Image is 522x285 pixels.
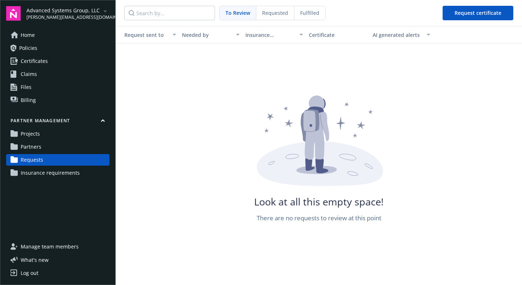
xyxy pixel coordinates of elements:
span: [PERSON_NAME][EMAIL_ADDRESS][DOMAIN_NAME] [26,14,101,21]
span: Billing [21,94,36,106]
button: AI generated alerts [370,26,433,43]
div: Request sent to [119,31,168,39]
div: Log out [21,267,38,279]
span: Policies [19,42,37,54]
span: Manage team members [21,241,79,252]
a: Insurance requirements [6,167,109,179]
div: AI generated alerts [373,31,422,39]
span: What ' s new [21,256,49,264]
span: Partners [21,141,41,153]
a: Manage team members [6,241,109,252]
button: Needed by [179,26,243,43]
a: Certificates [6,55,109,67]
span: Requests [21,154,43,166]
span: Fulfilled [300,9,319,17]
button: Partner management [6,118,109,127]
div: Toggle SortBy [119,31,168,39]
span: Insurance requirements [21,167,80,179]
a: Projects [6,128,109,140]
a: Partners [6,141,109,153]
input: Search by... [124,6,215,20]
div: Look at all this empty space! [254,197,384,206]
button: What's new [6,256,60,264]
span: Projects [21,128,40,140]
a: Home [6,29,109,41]
button: Advanced Systems Group, LLC[PERSON_NAME][EMAIL_ADDRESS][DOMAIN_NAME]arrowDropDown [26,6,109,21]
div: There are no requests to review at this point [257,214,381,222]
a: Billing [6,94,109,106]
img: navigator-logo.svg [6,6,21,21]
div: Certificate [309,31,366,39]
button: Request certificate [443,6,513,20]
span: Certificates [21,55,48,67]
button: Insurance requirement [243,26,306,43]
span: Files [21,81,32,93]
span: Requested [262,9,288,17]
span: Advanced Systems Group, LLC [26,7,101,14]
span: Request certificate [455,9,501,16]
span: Claims [21,68,37,80]
a: Policies [6,42,109,54]
span: Home [21,29,35,41]
button: Certificate [306,26,369,43]
a: arrowDropDown [101,7,109,15]
a: Requests [6,154,109,166]
a: Claims [6,68,109,80]
div: Insurance requirement [245,31,295,39]
div: Needed by [182,31,232,39]
span: To Review [225,9,250,17]
a: Files [6,81,109,93]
